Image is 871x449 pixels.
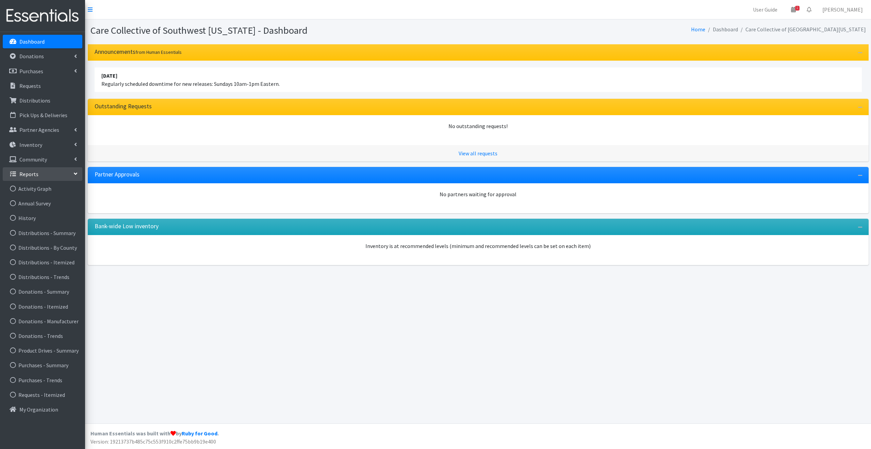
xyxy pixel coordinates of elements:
a: Partner Agencies [3,123,82,137]
p: My Organization [19,406,58,413]
a: View all requests [459,150,497,157]
a: Community [3,153,82,166]
strong: [DATE] [101,72,117,79]
p: Requests [19,82,41,89]
a: 1 [786,3,801,16]
li: Care Collective of [GEOGRAPHIC_DATA][US_STATE] [738,25,866,34]
a: Pick Ups & Deliveries [3,108,82,122]
a: Purchases - Trends [3,373,82,387]
span: Version: 19213737b485c75c553f910c2ffe75bb9b19e400 [91,438,216,445]
h3: Bank-wide Low inventory [95,223,159,230]
span: 1 [795,6,800,11]
div: No outstanding requests! [95,122,862,130]
p: Dashboard [19,38,45,45]
a: [PERSON_NAME] [817,3,868,16]
a: Requests - Itemized [3,388,82,402]
a: Reports [3,167,82,181]
p: Inventory is at recommended levels (minimum and recommended levels can be set on each item) [95,242,862,250]
a: Purchases [3,64,82,78]
h3: Partner Approvals [95,171,139,178]
a: Inventory [3,138,82,152]
a: Distributions - By County [3,241,82,254]
h3: Announcements [95,48,182,56]
a: Purchases - Summary [3,358,82,372]
a: Donations - Itemized [3,300,82,313]
h1: Care Collective of Southwest [US_STATE] - Dashboard [91,25,476,36]
a: Activity Graph [3,182,82,196]
strong: Human Essentials was built with by . [91,430,219,437]
li: Regularly scheduled downtime for new releases: Sundays 10am-1pm Eastern. [95,67,862,92]
a: Donations - Manufacturer [3,314,82,328]
a: Distributions - Summary [3,226,82,240]
small: from Human Essentials [135,49,182,55]
div: No partners waiting for approval [95,190,862,198]
a: User Guide [747,3,783,16]
a: Dashboard [3,35,82,48]
li: Dashboard [705,25,738,34]
p: Partner Agencies [19,126,59,133]
a: Annual Survey [3,197,82,210]
a: Home [691,26,705,33]
a: History [3,211,82,225]
p: Donations [19,53,44,60]
a: Distributions - Itemized [3,256,82,269]
a: Distributions [3,94,82,107]
p: Pick Ups & Deliveries [19,112,67,119]
img: HumanEssentials [3,4,82,27]
a: Ruby for Good [182,430,217,437]
p: Inventory [19,141,42,148]
p: Purchases [19,68,43,75]
p: Reports [19,171,38,177]
h3: Outstanding Requests [95,103,152,110]
a: Requests [3,79,82,93]
a: Distributions - Trends [3,270,82,284]
p: Distributions [19,97,50,104]
a: Donations - Summary [3,285,82,298]
a: Donations [3,49,82,63]
a: Product Drives - Summary [3,344,82,357]
p: Community [19,156,47,163]
a: My Organization [3,403,82,416]
a: Donations - Trends [3,329,82,343]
